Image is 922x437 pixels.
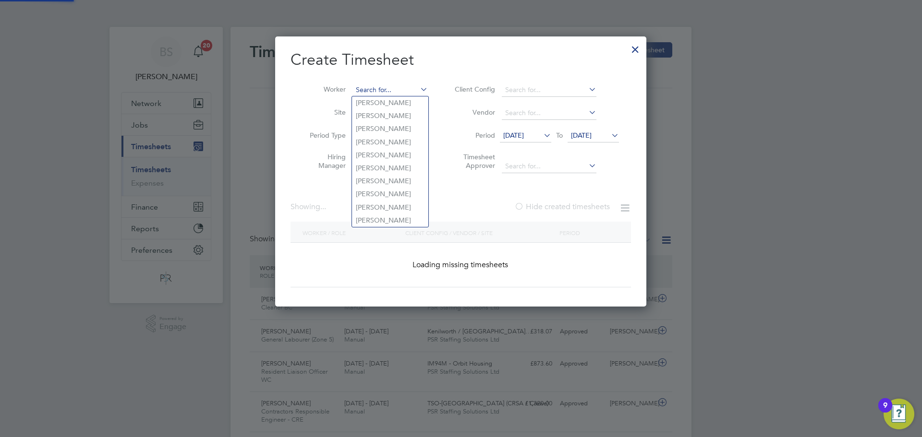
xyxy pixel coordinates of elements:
li: [PERSON_NAME] [352,96,428,109]
label: Vendor [452,108,495,117]
li: [PERSON_NAME] [352,188,428,201]
li: [PERSON_NAME] [352,109,428,122]
label: Hide created timesheets [514,202,610,212]
label: Period Type [303,131,346,140]
div: Showing [291,202,328,212]
li: [PERSON_NAME] [352,122,428,135]
li: [PERSON_NAME] [352,175,428,188]
h2: Create Timesheet [291,50,631,70]
span: ... [320,202,326,212]
label: Timesheet Approver [452,153,495,170]
label: Site [303,108,346,117]
div: 9 [883,405,887,418]
input: Search for... [502,160,596,173]
span: To [553,129,566,142]
li: [PERSON_NAME] [352,214,428,227]
label: Client Config [452,85,495,94]
label: Hiring Manager [303,153,346,170]
input: Search for... [352,83,428,97]
span: [DATE] [571,131,592,140]
li: [PERSON_NAME] [352,162,428,175]
input: Search for... [502,106,596,120]
input: Search for... [502,83,596,97]
span: [DATE] [503,131,524,140]
button: Open Resource Center, 9 new notifications [884,399,914,429]
label: Period [452,131,495,140]
li: [PERSON_NAME] [352,149,428,162]
label: Worker [303,85,346,94]
li: [PERSON_NAME] [352,136,428,149]
li: [PERSON_NAME] [352,201,428,214]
